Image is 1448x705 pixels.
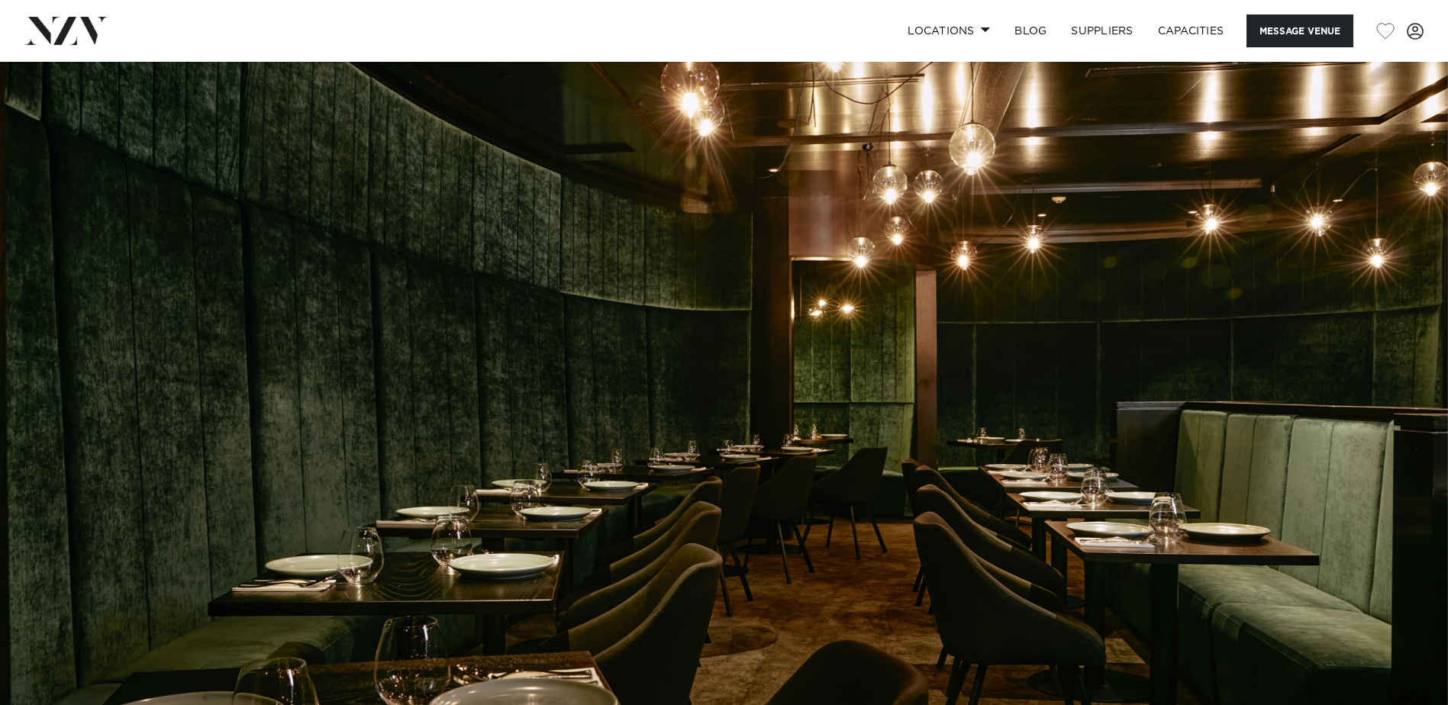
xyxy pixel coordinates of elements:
a: Capacities [1146,14,1237,47]
a: BLOG [1002,14,1059,47]
img: nzv-logo.png [24,17,108,44]
button: Message Venue [1246,14,1353,47]
a: Locations [895,14,1002,47]
a: SUPPLIERS [1059,14,1145,47]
